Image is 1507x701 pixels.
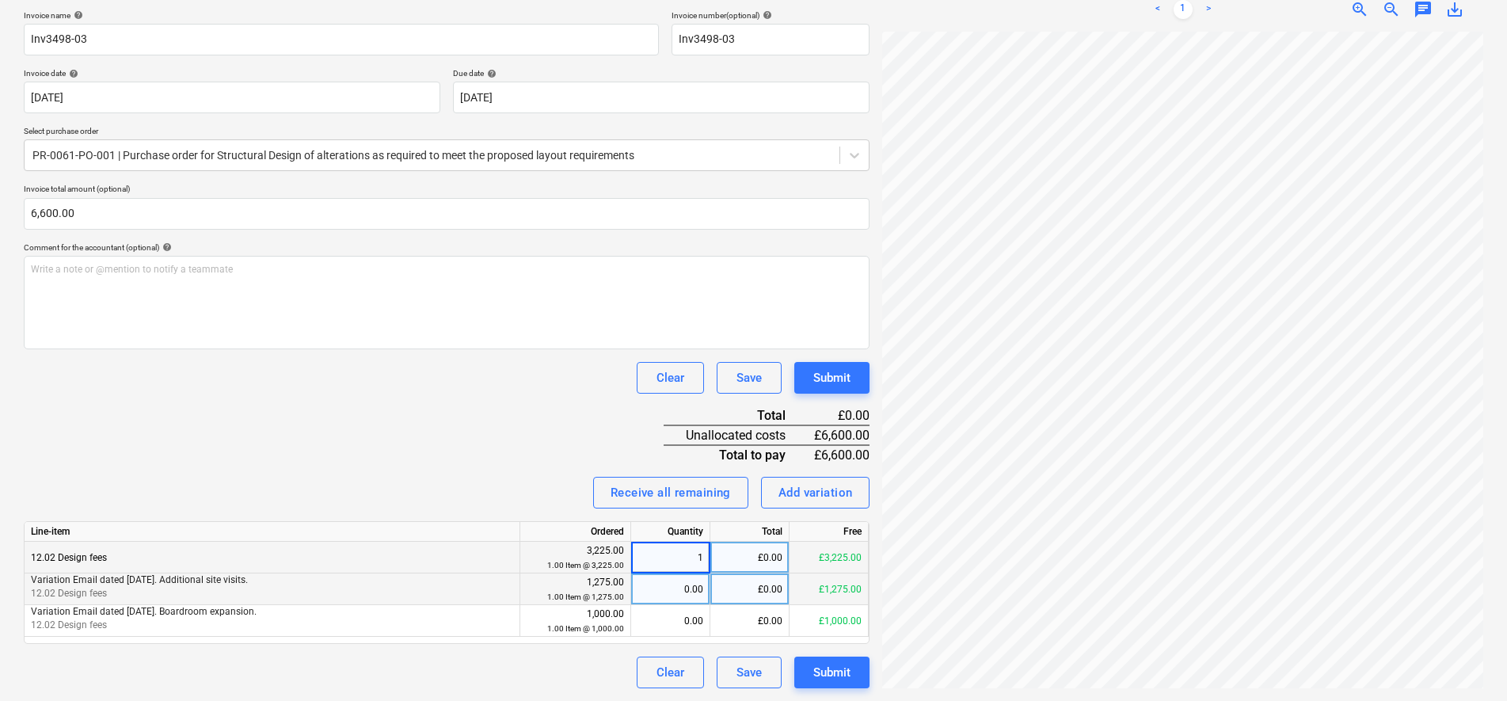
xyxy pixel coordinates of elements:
[790,605,869,637] div: £1,000.00
[794,362,870,394] button: Submit
[31,606,257,617] span: Variation Email dated 15/09/2025. Boardroom expansion.
[527,607,624,636] div: 1,000.00
[24,126,870,139] p: Select purchase order
[759,10,772,20] span: help
[664,445,810,464] div: Total to pay
[656,368,684,388] div: Clear
[31,552,107,563] span: 12.02 Design fees
[710,522,790,542] div: Total
[736,368,762,388] div: Save
[24,24,659,55] input: Invoice name
[24,184,870,197] p: Invoice total amount (optional)
[24,198,870,230] input: Invoice total amount (optional)
[24,68,440,78] div: Invoice date
[24,242,870,253] div: Comment for the accountant (optional)
[527,543,624,573] div: 3,225.00
[790,573,869,605] div: £1,275.00
[1428,625,1507,701] iframe: Chat Widget
[31,574,248,585] span: Variation Email dated 09/09/2025. Additional site visits.
[790,542,869,573] div: £3,225.00
[664,406,810,425] div: Total
[736,662,762,683] div: Save
[790,522,869,542] div: Free
[520,522,631,542] div: Ordered
[25,522,520,542] div: Line-item
[811,445,870,464] div: £6,600.00
[672,24,870,55] input: Invoice number
[484,69,497,78] span: help
[611,482,731,503] div: Receive all remaining
[453,82,870,113] input: Due date not specified
[813,368,851,388] div: Submit
[637,657,704,688] button: Clear
[710,542,790,573] div: £0.00
[24,82,440,113] input: Invoice date not specified
[710,605,790,637] div: £0.00
[527,575,624,604] div: 1,275.00
[717,657,782,688] button: Save
[761,477,870,509] button: Add variation
[159,242,172,252] span: help
[811,406,870,425] div: £0.00
[31,588,107,599] span: 12.02 Design fees
[637,605,703,637] div: 0.00
[70,10,83,20] span: help
[66,69,78,78] span: help
[710,573,790,605] div: £0.00
[717,362,782,394] button: Save
[672,10,870,21] div: Invoice number (optional)
[778,482,853,503] div: Add variation
[547,592,624,601] small: 1.00 Item @ 1,275.00
[811,425,870,445] div: £6,600.00
[453,68,870,78] div: Due date
[813,662,851,683] div: Submit
[547,561,624,570] small: 1.00 Item @ 3,225.00
[794,657,870,688] button: Submit
[31,619,107,631] span: 12.02 Design fees
[637,362,704,394] button: Clear
[664,425,810,445] div: Unallocated costs
[637,573,703,605] div: 0.00
[547,624,624,633] small: 1.00 Item @ 1,000.00
[631,522,710,542] div: Quantity
[593,477,748,509] button: Receive all remaining
[656,662,684,683] div: Clear
[24,10,659,21] div: Invoice name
